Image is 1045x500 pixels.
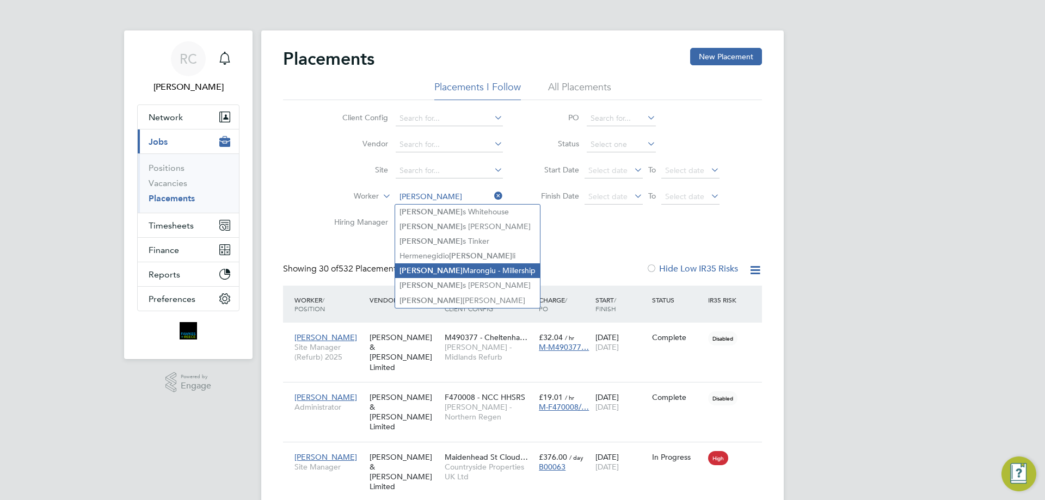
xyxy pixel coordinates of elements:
[149,245,179,255] span: Finance
[124,30,253,359] nav: Main navigation
[665,192,704,201] span: Select date
[149,193,195,203] a: Placements
[165,372,212,393] a: Powered byEngage
[319,263,400,274] span: 532 Placements
[445,402,533,422] span: [PERSON_NAME] - Northern Regen
[399,222,463,231] b: [PERSON_NAME]
[367,327,442,378] div: [PERSON_NAME] & [PERSON_NAME] Limited
[1001,456,1036,491] button: Engage Resource Center
[539,332,563,342] span: £32.04
[396,163,503,178] input: Search for...
[445,392,525,402] span: F470008 - NCC HHSRS
[587,111,656,126] input: Search for...
[705,290,743,310] div: IR35 Risk
[569,453,583,461] span: / day
[536,290,593,318] div: Charge
[445,332,527,342] span: M490377 - Cheltenha…
[294,332,357,342] span: [PERSON_NAME]
[283,48,374,70] h2: Placements
[595,462,619,472] span: [DATE]
[292,326,762,336] a: [PERSON_NAME]Site Manager (Refurb) 2025[PERSON_NAME] & [PERSON_NAME] LimitedM490377 - Cheltenha…[...
[652,332,703,342] div: Complete
[399,281,463,290] b: [PERSON_NAME]
[395,293,540,308] li: [PERSON_NAME]
[138,262,239,286] button: Reports
[708,391,737,405] span: Disabled
[399,237,463,246] b: [PERSON_NAME]
[181,381,211,391] span: Engage
[396,189,503,205] input: Search for...
[325,139,388,149] label: Vendor
[595,295,616,313] span: / Finish
[399,266,463,275] b: [PERSON_NAME]
[530,139,579,149] label: Status
[180,52,197,66] span: RC
[593,327,649,357] div: [DATE]
[294,295,325,313] span: / Position
[138,287,239,311] button: Preferences
[180,322,197,339] img: bromak-logo-retina.png
[530,113,579,122] label: PO
[138,129,239,153] button: Jobs
[434,81,521,100] li: Placements I Follow
[539,452,567,462] span: £376.00
[649,290,706,310] div: Status
[149,269,180,280] span: Reports
[399,207,463,217] b: [PERSON_NAME]
[595,342,619,352] span: [DATE]
[367,387,442,437] div: [PERSON_NAME] & [PERSON_NAME] Limited
[445,342,533,362] span: [PERSON_NAME] - Midlands Refurb
[137,81,239,94] span: Robyn Clarke
[149,294,195,304] span: Preferences
[138,153,239,213] div: Jobs
[652,452,703,462] div: In Progress
[149,178,187,188] a: Vacancies
[399,296,463,305] b: [PERSON_NAME]
[294,342,364,362] span: Site Manager (Refurb) 2025
[325,217,388,227] label: Hiring Manager
[539,392,563,402] span: £19.01
[137,41,239,94] a: RC[PERSON_NAME]
[149,163,185,173] a: Positions
[395,263,540,278] li: Marongiu - Millership
[530,191,579,201] label: Finish Date
[138,105,239,129] button: Network
[539,402,589,412] span: M-F470008/…
[395,205,540,219] li: s Whitehouse
[138,213,239,237] button: Timesheets
[708,331,737,345] span: Disabled
[292,386,762,396] a: [PERSON_NAME]Administrator[PERSON_NAME] & [PERSON_NAME] LimitedF470008 - NCC HHSRS[PERSON_NAME] -...
[587,137,656,152] input: Select one
[588,165,628,175] span: Select date
[283,263,402,275] div: Showing
[137,322,239,339] a: Go to home page
[138,238,239,262] button: Finance
[294,452,357,462] span: [PERSON_NAME]
[530,165,579,175] label: Start Date
[149,137,168,147] span: Jobs
[325,165,388,175] label: Site
[565,393,574,402] span: / hr
[539,462,565,472] span: B00063
[325,113,388,122] label: Client Config
[645,189,659,203] span: To
[395,249,540,263] li: Hermenegidio li
[646,263,738,274] label: Hide Low IR35 Risks
[595,402,619,412] span: [DATE]
[319,263,339,274] span: 30 of
[593,387,649,417] div: [DATE]
[396,137,503,152] input: Search for...
[292,446,762,455] a: [PERSON_NAME]Site Manager[PERSON_NAME] & [PERSON_NAME] LimitedMaidenhead St Cloud…Countryside Pro...
[294,462,364,472] span: Site Manager
[645,163,659,177] span: To
[708,451,728,465] span: High
[539,342,589,352] span: M-M490377…
[652,392,703,402] div: Complete
[548,81,611,100] li: All Placements
[316,191,379,202] label: Worker
[445,452,528,462] span: Maidenhead St Cloud…
[593,290,649,318] div: Start
[395,278,540,293] li: s [PERSON_NAME]
[588,192,628,201] span: Select date
[367,447,442,497] div: [PERSON_NAME] & [PERSON_NAME] Limited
